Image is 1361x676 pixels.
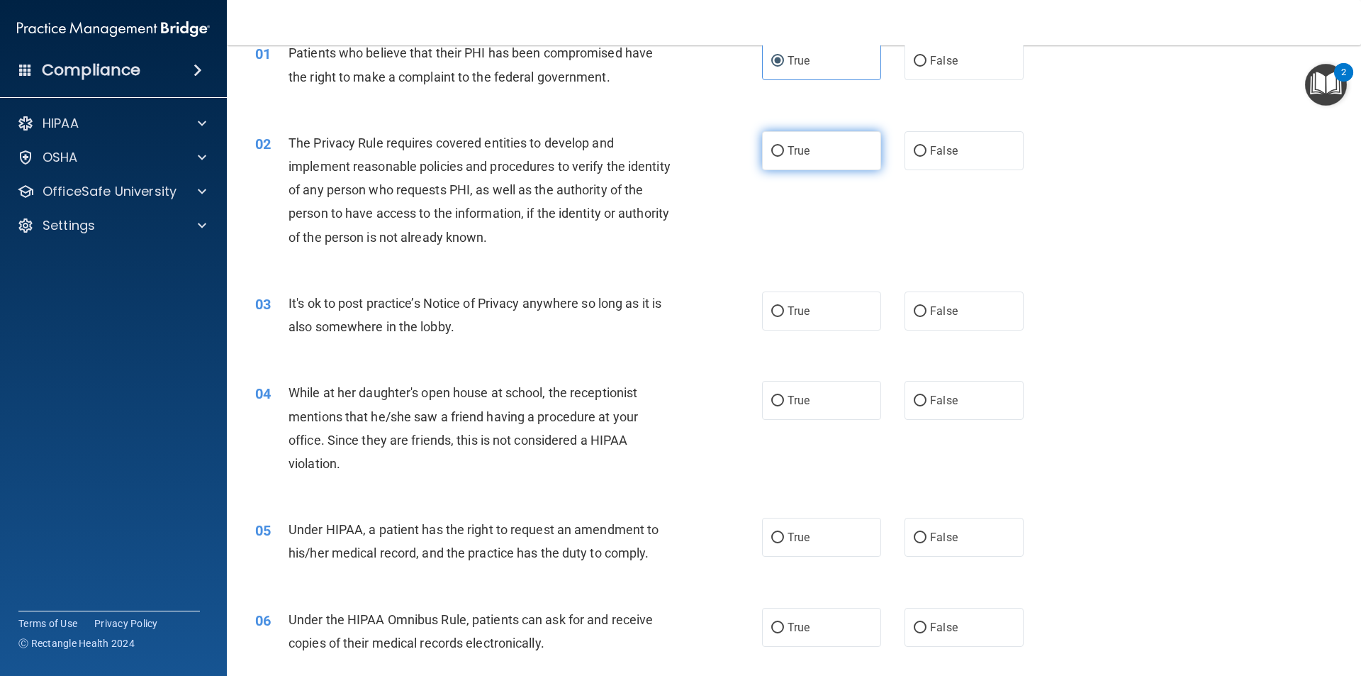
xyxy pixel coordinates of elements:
input: True [771,396,784,406]
span: The Privacy Rule requires covered entities to develop and implement reasonable policies and proce... [289,135,671,245]
span: Under the HIPAA Omnibus Rule, patients can ask for and receive copies of their medical records el... [289,612,653,650]
span: True [788,394,810,407]
input: True [771,623,784,633]
p: OSHA [43,149,78,166]
input: True [771,533,784,543]
span: Under HIPAA, a patient has the right to request an amendment to his/her medical record, and the p... [289,522,659,560]
span: It's ok to post practice’s Notice of Privacy anywhere so long as it is also somewhere in the lobby. [289,296,661,334]
span: 06 [255,612,271,629]
span: 04 [255,385,271,402]
input: False [914,533,926,543]
input: False [914,396,926,406]
span: False [930,304,958,318]
a: Settings [17,217,206,234]
span: While at her daughter's open house at school, the receptionist mentions that he/she saw a friend ... [289,385,638,471]
p: OfficeSafe University [43,183,177,200]
h4: Compliance [42,60,140,80]
span: False [930,54,958,67]
input: False [914,56,926,67]
span: False [930,531,958,544]
input: True [771,56,784,67]
span: True [788,531,810,544]
a: OSHA [17,149,206,166]
span: True [788,621,810,634]
p: HIPAA [43,115,79,132]
span: False [930,144,958,157]
img: PMB logo [17,15,210,43]
span: True [788,304,810,318]
a: HIPAA [17,115,206,132]
input: False [914,623,926,633]
div: 2 [1341,72,1346,91]
span: 05 [255,522,271,539]
a: Privacy Policy [94,616,158,631]
a: OfficeSafe University [17,183,206,200]
span: 02 [255,135,271,153]
span: True [788,54,810,67]
p: Settings [43,217,95,234]
input: False [914,146,926,157]
span: 01 [255,45,271,62]
span: 03 [255,296,271,313]
span: False [930,621,958,634]
span: True [788,144,810,157]
span: Patients who believe that their PHI has been compromised have the right to make a complaint to th... [289,45,653,84]
a: Terms of Use [18,616,77,631]
button: Open Resource Center, 2 new notifications [1305,64,1347,106]
input: False [914,306,926,317]
input: True [771,146,784,157]
span: False [930,394,958,407]
span: Ⓒ Rectangle Health 2024 [18,636,135,650]
input: True [771,306,784,317]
